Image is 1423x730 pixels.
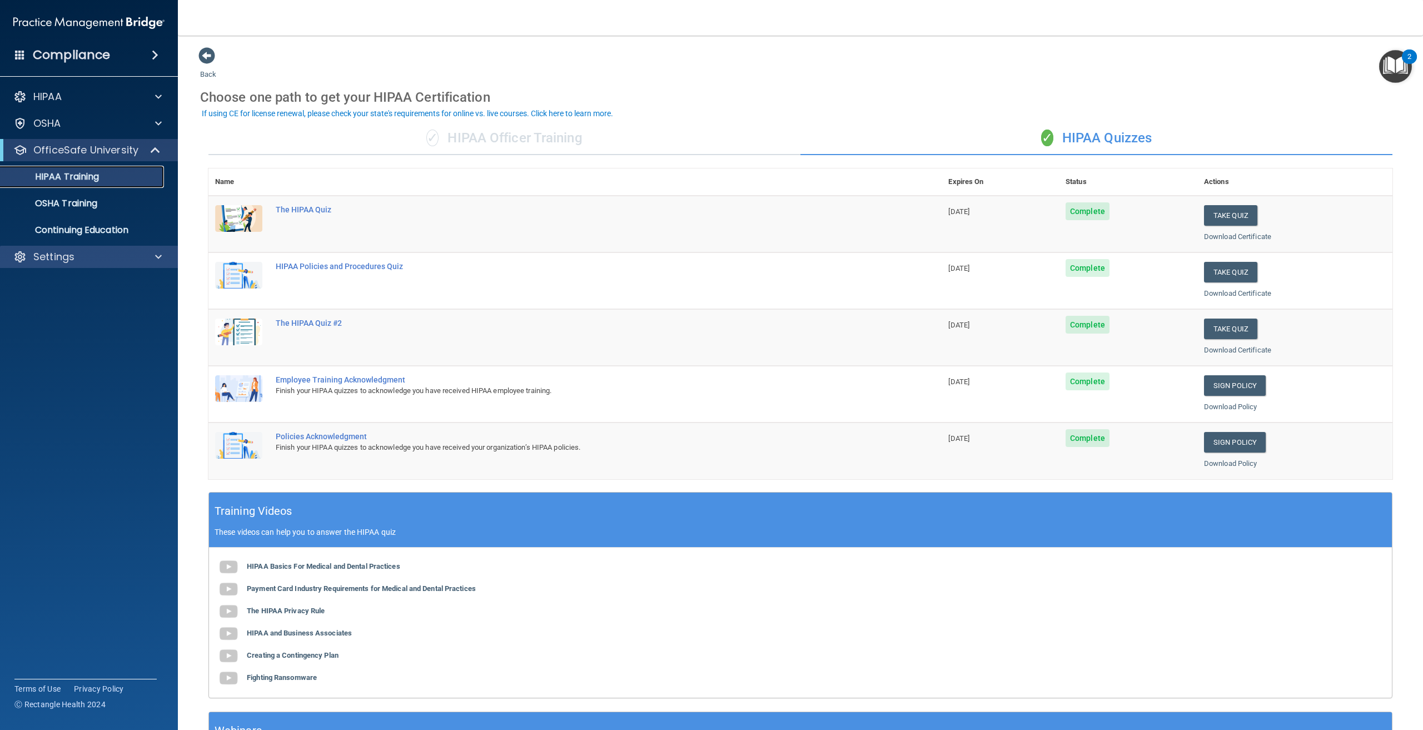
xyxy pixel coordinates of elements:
[217,578,240,600] img: gray_youtube_icon.38fcd6cc.png
[14,699,106,710] span: Ⓒ Rectangle Health 2024
[247,673,317,682] b: Fighting Ransomware
[1066,373,1109,390] span: Complete
[7,171,99,182] p: HIPAA Training
[217,600,240,623] img: gray_youtube_icon.38fcd6cc.png
[1066,316,1109,334] span: Complete
[1041,130,1053,146] span: ✓
[948,434,969,443] span: [DATE]
[217,556,240,578] img: gray_youtube_icon.38fcd6cc.png
[7,225,159,236] p: Continuing Education
[276,384,886,398] div: Finish your HIPAA quizzes to acknowledge you have received HIPAA employee training.
[13,90,162,103] a: HIPAA
[1204,403,1257,411] a: Download Policy
[13,117,162,130] a: OSHA
[33,90,62,103] p: HIPAA
[948,264,969,272] span: [DATE]
[1066,202,1109,220] span: Complete
[247,607,325,615] b: The HIPAA Privacy Rule
[942,168,1059,196] th: Expires On
[208,122,800,155] div: HIPAA Officer Training
[1204,375,1266,396] a: Sign Policy
[1204,262,1257,282] button: Take Quiz
[200,108,615,119] button: If using CE for license renewal, please check your state's requirements for online vs. live cours...
[1204,432,1266,453] a: Sign Policy
[1379,50,1412,83] button: Open Resource Center, 2 new notifications
[1197,168,1392,196] th: Actions
[13,250,162,264] a: Settings
[33,250,74,264] p: Settings
[33,47,110,63] h4: Compliance
[247,629,352,637] b: HIPAA and Business Associates
[1204,205,1257,226] button: Take Quiz
[276,441,886,454] div: Finish your HIPAA quizzes to acknowledge you have received your organization’s HIPAA policies.
[276,375,886,384] div: Employee Training Acknowledgment
[276,262,886,271] div: HIPAA Policies and Procedures Quiz
[948,321,969,329] span: [DATE]
[276,319,886,327] div: The HIPAA Quiz #2
[1204,459,1257,468] a: Download Policy
[1066,429,1109,447] span: Complete
[200,81,1401,113] div: Choose one path to get your HIPAA Certification
[33,117,61,130] p: OSHA
[217,623,240,645] img: gray_youtube_icon.38fcd6cc.png
[33,143,138,157] p: OfficeSafe University
[7,198,97,209] p: OSHA Training
[202,110,613,117] div: If using CE for license renewal, please check your state's requirements for online vs. live cours...
[276,205,886,214] div: The HIPAA Quiz
[1204,232,1271,241] a: Download Certificate
[14,683,61,694] a: Terms of Use
[1059,168,1197,196] th: Status
[247,562,400,570] b: HIPAA Basics For Medical and Dental Practices
[800,122,1392,155] div: HIPAA Quizzes
[247,651,339,659] b: Creating a Contingency Plan
[74,683,124,694] a: Privacy Policy
[215,528,1386,537] p: These videos can help you to answer the HIPAA quiz
[948,378,969,386] span: [DATE]
[1204,289,1271,297] a: Download Certificate
[1407,57,1411,71] div: 2
[13,143,161,157] a: OfficeSafe University
[200,57,216,78] a: Back
[208,168,269,196] th: Name
[426,130,439,146] span: ✓
[1204,319,1257,339] button: Take Quiz
[1204,346,1271,354] a: Download Certificate
[247,584,476,593] b: Payment Card Industry Requirements for Medical and Dental Practices
[948,207,969,216] span: [DATE]
[217,667,240,689] img: gray_youtube_icon.38fcd6cc.png
[13,12,165,34] img: PMB logo
[1066,259,1109,277] span: Complete
[276,432,886,441] div: Policies Acknowledgment
[217,645,240,667] img: gray_youtube_icon.38fcd6cc.png
[215,501,292,521] h5: Training Videos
